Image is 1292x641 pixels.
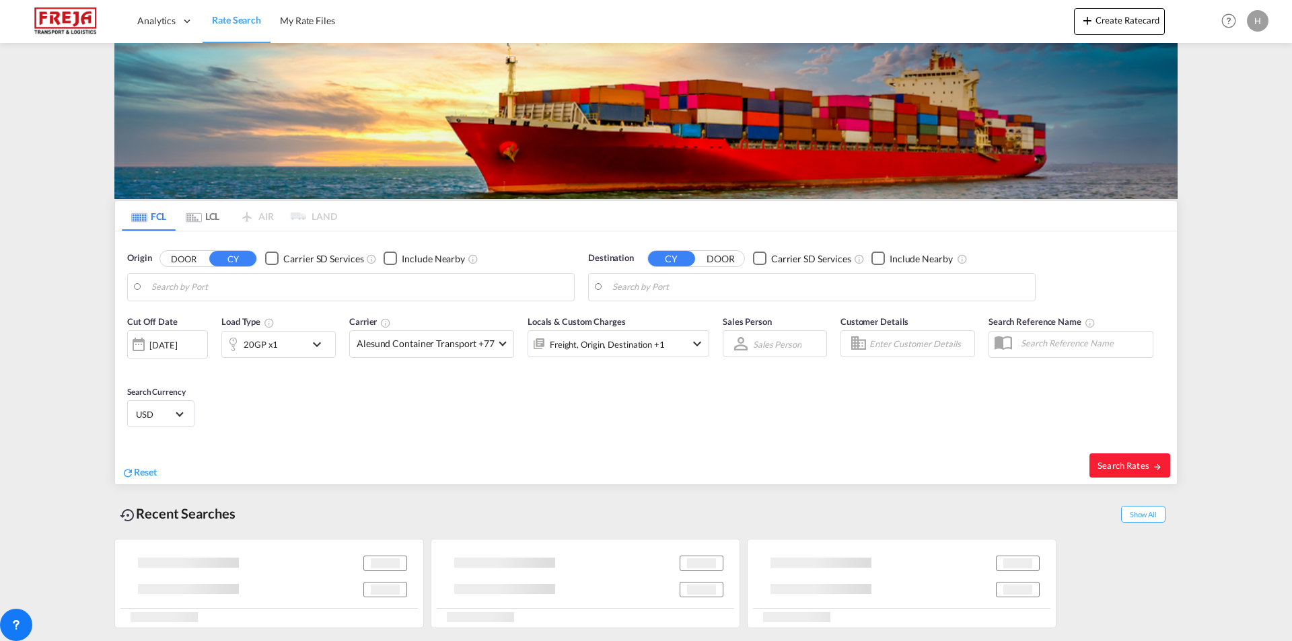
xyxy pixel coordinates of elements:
md-select: Sales Person [752,334,803,354]
span: Reset [134,466,157,478]
md-datepicker: Select [127,357,137,375]
md-icon: The selected Trucker/Carrierwill be displayed in the rate results If the rates are from another f... [380,317,391,328]
md-pagination-wrapper: Use the left and right arrow keys to navigate between tabs [122,201,337,231]
md-icon: Unchecked: Ignores neighbouring ports when fetching rates.Checked : Includes neighbouring ports w... [468,254,478,264]
span: Rate Search [212,14,261,26]
md-icon: icon-arrow-right [1153,462,1162,472]
md-checkbox: Checkbox No Ink [753,252,851,266]
span: Load Type [221,316,275,327]
div: Include Nearby [890,252,953,266]
div: Recent Searches [114,498,241,529]
md-icon: icon-backup-restore [120,507,136,523]
input: Search Reference Name [1014,333,1153,353]
div: Carrier SD Services [283,252,363,266]
span: Destination [588,252,634,265]
span: Search Reference Name [989,316,1096,327]
span: USD [136,408,174,420]
span: Carrier [349,316,391,327]
md-checkbox: Checkbox No Ink [265,252,363,266]
div: [DATE] [149,339,177,351]
span: Customer Details [840,316,908,327]
div: H [1247,10,1268,32]
span: Origin [127,252,151,265]
button: Search Ratesicon-arrow-right [1089,453,1170,478]
span: Help [1217,9,1240,32]
span: My Rate Files [280,15,335,26]
md-icon: icon-plus 400-fg [1079,12,1096,28]
img: 586607c025bf11f083711d99603023e7.png [20,6,111,36]
div: Freight Origin Destination Factory Stuffing [550,335,665,354]
img: LCL+%26+FCL+BACKGROUND.png [114,43,1178,199]
span: Search Rates [1098,460,1162,471]
div: Carrier SD Services [771,252,851,266]
div: [DATE] [127,330,208,359]
md-icon: Unchecked: Search for CY (Container Yard) services for all selected carriers.Checked : Search for... [854,254,865,264]
md-icon: Your search will be saved by the below given name [1085,317,1096,328]
button: CY [648,251,695,266]
span: Alesund Container Transport +77 [357,337,495,350]
button: DOOR [697,251,744,266]
md-icon: icon-information-outline [264,317,275,328]
div: icon-refreshReset [122,465,157,480]
span: Analytics [137,14,176,28]
span: Search Currency [127,387,186,397]
div: Origin DOOR CY Checkbox No InkUnchecked: Search for CY (Container Yard) services for all selected... [115,231,1177,484]
input: Search by Port [612,277,1028,297]
md-icon: Unchecked: Search for CY (Container Yard) services for all selected carriers.Checked : Search for... [366,254,377,264]
span: Cut Off Date [127,316,178,327]
md-icon: Unchecked: Ignores neighbouring ports when fetching rates.Checked : Includes neighbouring ports w... [957,254,968,264]
div: Freight Origin Destination Factory Stuffingicon-chevron-down [528,330,709,357]
span: Show All [1121,506,1165,523]
md-icon: icon-chevron-down [689,336,705,352]
md-tab-item: FCL [122,201,176,231]
div: Help [1217,9,1247,34]
input: Enter Customer Details [869,334,970,354]
div: 20GP x1 [244,335,278,354]
md-icon: icon-chevron-down [309,336,332,352]
button: DOOR [160,251,207,266]
button: CY [209,251,256,266]
span: Sales Person [723,316,772,327]
span: Locals & Custom Charges [528,316,626,327]
button: icon-plus 400-fgCreate Ratecard [1074,8,1165,35]
md-select: Select Currency: $ USDUnited States Dollar [135,404,187,424]
md-checkbox: Checkbox No Ink [384,252,465,266]
md-icon: icon-refresh [122,467,134,479]
md-tab-item: LCL [176,201,229,231]
div: Include Nearby [402,252,465,266]
div: 20GP x1icon-chevron-down [221,331,336,358]
md-checkbox: Checkbox No Ink [871,252,953,266]
input: Search by Port [151,277,567,297]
